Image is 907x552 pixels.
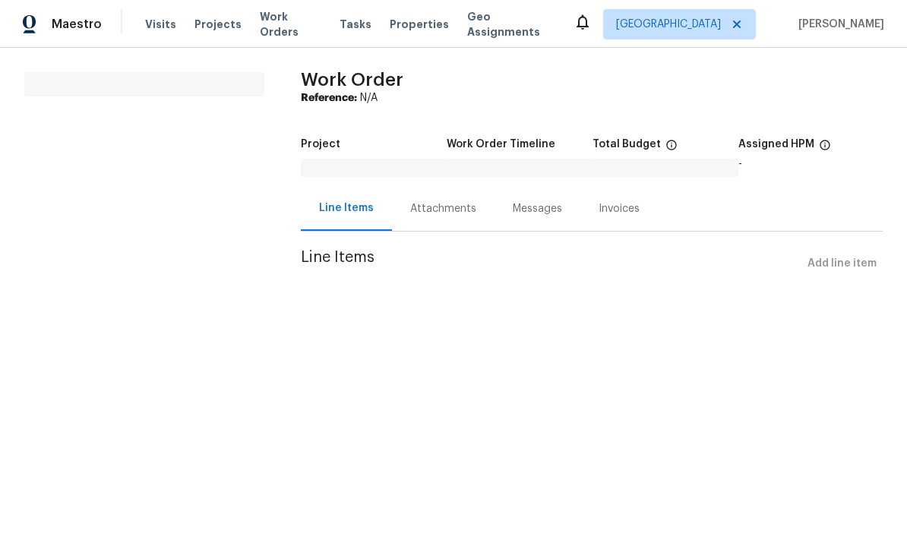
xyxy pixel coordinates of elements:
span: Properties [390,17,449,32]
div: Messages [513,201,562,216]
div: Invoices [599,201,640,216]
span: Work Orders [260,9,321,39]
div: N/A [301,90,883,106]
span: Tasks [340,19,371,30]
div: - [738,159,883,169]
span: Visits [145,17,176,32]
div: Line Items [319,200,374,216]
span: Projects [194,17,242,32]
span: [GEOGRAPHIC_DATA] [616,17,721,32]
span: Maestro [52,17,102,32]
span: [PERSON_NAME] [792,17,884,32]
h5: Total Budget [593,139,661,150]
b: Reference: [301,93,357,103]
h5: Work Order Timeline [447,139,555,150]
span: Work Order [301,71,403,89]
h5: Assigned HPM [738,139,814,150]
h5: Project [301,139,340,150]
span: Geo Assignments [467,9,555,39]
div: Attachments [410,201,476,216]
span: Line Items [301,250,801,278]
span: The hpm assigned to this work order. [819,139,831,159]
span: The total cost of line items that have been proposed by Opendoor. This sum includes line items th... [665,139,678,159]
